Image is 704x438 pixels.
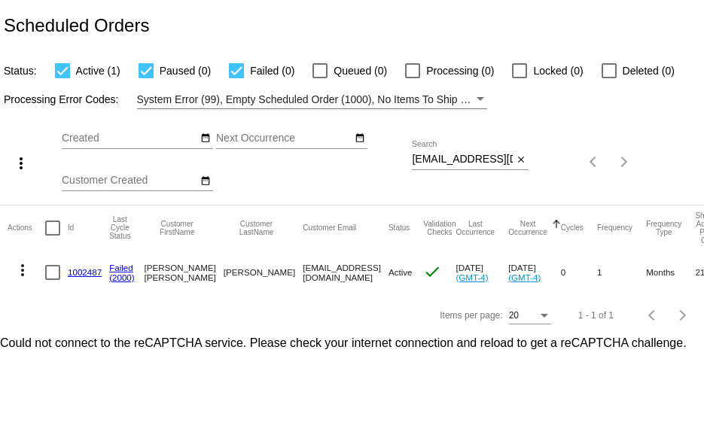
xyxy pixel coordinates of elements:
span: 20 [509,310,519,321]
a: (2000) [109,272,135,282]
mat-header-cell: Validation Checks [423,205,456,251]
span: Locked (0) [533,62,583,80]
div: Items per page: [440,310,502,321]
button: Change sorting for Id [68,224,74,233]
mat-cell: [DATE] [508,251,561,294]
span: Processing (0) [426,62,494,80]
button: Previous page [579,147,609,177]
a: (GMT-4) [456,272,488,282]
mat-icon: close [516,154,526,166]
a: (GMT-4) [508,272,541,282]
button: Change sorting for FrequencyType [646,220,681,236]
span: Queued (0) [334,62,387,80]
button: Change sorting for CustomerEmail [303,224,356,233]
mat-select: Filter by Processing Error Codes [137,90,487,109]
input: Created [62,132,197,144]
button: Change sorting for NextOccurrenceUtc [508,220,547,236]
span: Processing Error Codes: [4,93,119,105]
h2: Scheduled Orders [4,15,149,36]
button: Change sorting for Status [389,224,410,233]
button: Next page [609,147,639,177]
input: Next Occurrence [216,132,352,144]
span: Failed (0) [250,62,294,80]
mat-icon: more_vert [12,154,30,172]
mat-cell: Months [646,251,695,294]
mat-cell: [PERSON_NAME] [PERSON_NAME] [144,251,223,294]
mat-icon: date_range [200,132,211,144]
button: Change sorting for Frequency [597,224,632,233]
span: Active [389,267,413,277]
mat-cell: [DATE] [456,251,508,294]
a: 1002487 [68,267,102,277]
button: Change sorting for CustomerLastName [224,220,289,236]
button: Previous page [638,300,668,330]
div: 1 - 1 of 1 [578,310,614,321]
mat-header-cell: Actions [8,205,45,251]
button: Clear [513,152,529,168]
mat-icon: check [423,263,441,281]
button: Change sorting for Cycles [561,224,584,233]
span: Paused (0) [160,62,211,80]
mat-icon: more_vert [14,261,32,279]
span: Status: [4,65,37,77]
mat-icon: date_range [355,132,365,144]
button: Change sorting for LastOccurrenceUtc [456,220,495,236]
input: Customer Created [62,175,197,187]
span: Active (1) [76,62,120,80]
mat-cell: [EMAIL_ADDRESS][DOMAIN_NAME] [303,251,389,294]
a: Failed [109,263,133,272]
mat-cell: 1 [597,251,646,294]
button: Next page [668,300,698,330]
button: Change sorting for CustomerFirstName [144,220,209,236]
mat-select: Items per page: [509,311,551,321]
mat-cell: [PERSON_NAME] [224,251,303,294]
mat-icon: date_range [200,175,211,187]
button: Change sorting for LastProcessingCycleId [109,215,130,240]
input: Search [412,154,513,166]
mat-cell: 0 [561,251,597,294]
span: Deleted (0) [623,62,675,80]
